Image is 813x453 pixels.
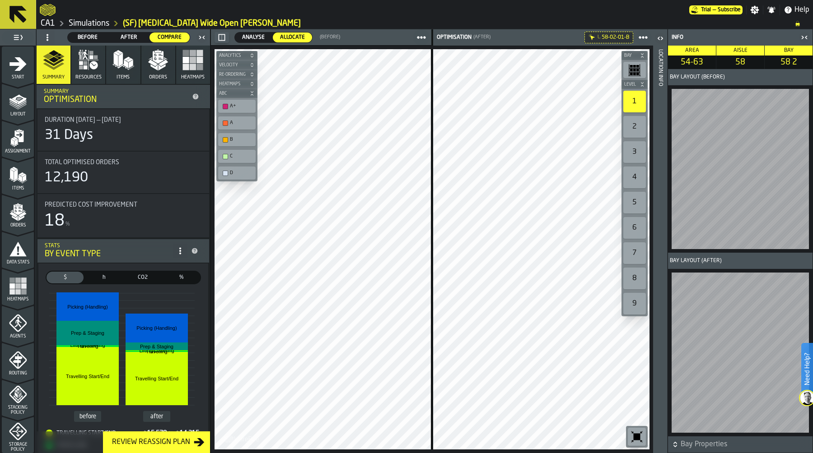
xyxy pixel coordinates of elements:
div: button-toolbar-undefined [621,215,648,240]
span: Heatmaps [181,74,205,80]
div: A+ [220,102,254,111]
label: button-switch-multi-After [108,32,150,43]
div: 1 [623,91,646,112]
div: 4 [623,166,646,188]
div: thumb [150,32,190,42]
div: C [230,153,253,159]
div: button-toolbar-undefined [216,165,257,181]
text: after [150,413,164,420]
span: (Before) [320,34,340,40]
span: Bay Layout (Before) [670,74,725,80]
a: link-to-/wh/i/76e2a128-1b54-4d66-80d4-05ae4c277723/simulations/8af29de0-e6f6-4181-8b28-aef0556f100a [123,18,301,28]
span: Orders [2,223,34,228]
div: Travelling Start/End [46,430,142,437]
div: 31 Days [45,127,93,143]
span: Stacking Policy [2,405,34,415]
li: menu Storage Policy [2,416,34,453]
a: link-to-/wh/i/76e2a128-1b54-4d66-80d4-05ae4c277723/pricing/ [689,5,743,14]
span: Routing [2,371,34,376]
span: Re-Ordering [217,72,248,77]
li: menu Layout [2,83,34,120]
li: menu Routing [2,342,34,379]
div: stat-Total Optimised Orders [37,152,209,193]
span: Assignment [2,149,34,154]
div: button-toolbar-undefined [216,131,257,148]
span: Bay Layout (After) [670,258,722,264]
button: button- [216,60,257,69]
button: button-Review Reassign Plan [103,431,210,453]
nav: Breadcrumb [40,18,809,29]
div: thumb [68,32,108,42]
span: Velocity [217,63,248,68]
span: After [112,33,145,42]
span: Items [2,186,34,191]
li: menu Assignment [2,120,34,157]
button: button- [216,79,257,88]
div: Title [45,159,202,166]
span: h [87,273,121,282]
span: $ [176,430,179,437]
span: Heatmaps [217,82,248,87]
label: Need Help? [802,344,812,394]
span: Trial [701,7,711,13]
div: 18 [45,212,65,230]
span: Aisle [734,48,748,53]
div: D [220,168,254,178]
div: button-toolbar-undefined [621,266,648,291]
div: button-toolbar-undefined [216,115,257,131]
span: Items [117,74,130,80]
span: Layout [2,112,34,117]
div: thumb [235,32,272,42]
span: — [713,7,716,13]
a: link-to-/wh/i/76e2a128-1b54-4d66-80d4-05ae4c277723 [69,18,109,28]
div: D [230,170,253,176]
li: menu Agents [2,305,34,342]
text: before [79,413,96,420]
span: Orders [149,74,167,80]
span: Before [71,33,104,42]
div: button-toolbar-undefined [621,165,648,190]
div: Menu Subscription [689,5,743,14]
span: Resources [75,74,102,80]
div: button-toolbar-undefined [216,148,257,165]
span: Level [622,82,638,87]
header: Info [668,29,813,46]
label: button-switch-multi-Time [84,271,123,284]
div: button-toolbar-undefined [621,89,648,114]
span: Total Optimised Orders [45,159,119,166]
div: 5 [623,192,646,213]
label: button-switch-multi-Allocate [272,32,313,43]
button: button- [216,70,257,79]
div: Title [45,201,202,208]
label: button-toggle-Open [654,31,667,47]
span: Agents [2,334,34,339]
div: thumb [109,32,149,42]
div: thumb [47,272,84,283]
div: Title [45,116,202,124]
span: ABC [217,91,248,96]
div: Optimisation [435,34,472,41]
div: button-toolbar-undefined [621,139,648,165]
div: button-toolbar-undefined [216,98,257,115]
div: B [230,137,253,143]
div: Stat Value [180,430,199,437]
label: button-toggle-Close me [196,32,208,43]
div: 9 [623,293,646,314]
svg: Reset zoom and position [630,430,644,444]
header: Location Info [653,29,667,453]
span: 58 2 [766,57,811,67]
label: button-toggle-Toggle Full Menu [2,31,34,44]
div: C [220,152,254,161]
button: button- [216,89,257,98]
div: thumb [85,272,122,283]
span: Storage Policy [2,442,34,452]
div: stat-Predicted Cost Improvement [37,194,209,237]
div: Stats [45,243,173,249]
button: button- [216,51,257,60]
div: thumb [124,272,161,283]
span: Compare [153,33,186,42]
label: button-switch-multi-Compare [149,32,190,43]
span: Bay [622,53,638,58]
li: menu Start [2,46,34,83]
